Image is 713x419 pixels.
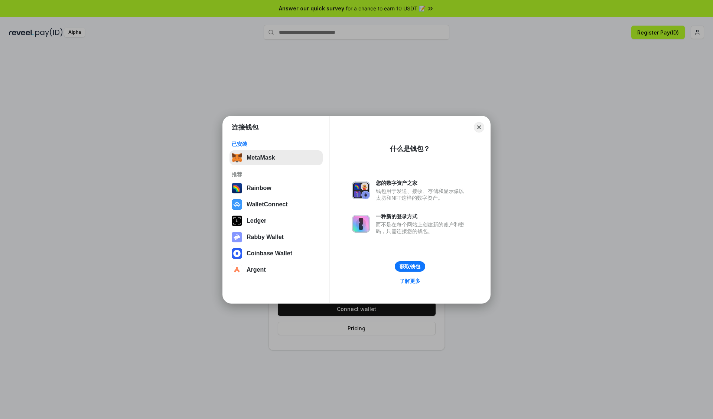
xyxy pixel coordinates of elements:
[232,199,242,210] img: svg+xml,%3Csvg%20width%3D%2228%22%20height%3D%2228%22%20viewBox%3D%220%200%2028%2028%22%20fill%3D...
[376,213,468,220] div: 一种新的登录方式
[376,221,468,235] div: 而不是在每个网站上创建新的账户和密码，只需连接您的钱包。
[229,262,323,277] button: Argent
[229,181,323,196] button: Rainbow
[229,246,323,261] button: Coinbase Wallet
[232,248,242,259] img: svg+xml,%3Csvg%20width%3D%2228%22%20height%3D%2228%22%20viewBox%3D%220%200%2028%2028%22%20fill%3D...
[247,154,275,161] div: MetaMask
[229,213,323,228] button: Ledger
[229,197,323,212] button: WalletConnect
[352,181,370,199] img: svg+xml,%3Csvg%20xmlns%3D%22http%3A%2F%2Fwww.w3.org%2F2000%2Fsvg%22%20fill%3D%22none%22%20viewBox...
[232,265,242,275] img: svg+xml,%3Csvg%20width%3D%2228%22%20height%3D%2228%22%20viewBox%3D%220%200%2028%2028%22%20fill%3D...
[247,217,266,224] div: Ledger
[232,171,320,178] div: 推荐
[376,188,468,201] div: 钱包用于发送、接收、存储和显示像以太坊和NFT这样的数字资产。
[400,263,420,270] div: 获取钱包
[247,201,288,208] div: WalletConnect
[390,144,430,153] div: 什么是钱包？
[247,234,284,240] div: Rabby Wallet
[229,150,323,165] button: MetaMask
[232,123,258,132] h1: 连接钱包
[247,266,266,273] div: Argent
[395,276,425,286] a: 了解更多
[229,230,323,245] button: Rabby Wallet
[232,232,242,242] img: svg+xml,%3Csvg%20xmlns%3D%22http%3A%2F%2Fwww.w3.org%2F2000%2Fsvg%22%20fill%3D%22none%22%20viewBox...
[232,183,242,193] img: svg+xml,%3Csvg%20width%3D%22120%22%20height%3D%22120%22%20viewBox%3D%220%200%20120%20120%22%20fil...
[400,278,420,284] div: 了解更多
[247,185,271,192] div: Rainbow
[376,180,468,186] div: 您的数字资产之家
[232,216,242,226] img: svg+xml,%3Csvg%20xmlns%3D%22http%3A%2F%2Fwww.w3.org%2F2000%2Fsvg%22%20width%3D%2228%22%20height%3...
[232,141,320,147] div: 已安装
[395,261,425,272] button: 获取钱包
[352,215,370,233] img: svg+xml,%3Csvg%20xmlns%3D%22http%3A%2F%2Fwww.w3.org%2F2000%2Fsvg%22%20fill%3D%22none%22%20viewBox...
[247,250,292,257] div: Coinbase Wallet
[232,153,242,163] img: svg+xml,%3Csvg%20fill%3D%22none%22%20height%3D%2233%22%20viewBox%3D%220%200%2035%2033%22%20width%...
[474,122,484,132] button: Close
